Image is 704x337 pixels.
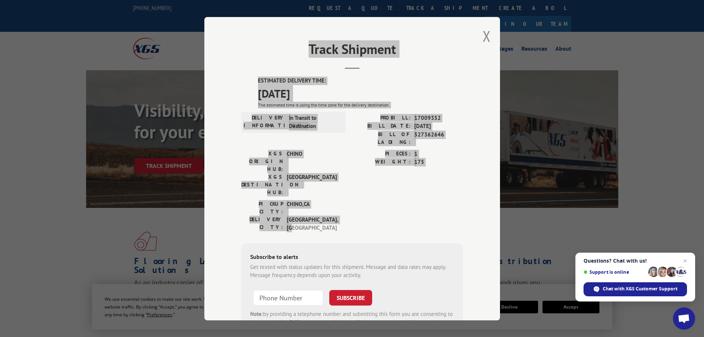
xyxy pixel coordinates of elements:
span: CHINO , CA [287,200,337,215]
span: 527362646 [414,130,463,146]
span: 17009352 [414,114,463,122]
label: DELIVERY INFORMATION: [244,114,285,130]
span: 175 [414,158,463,166]
span: [DATE] [258,85,463,101]
span: 1 [414,149,463,158]
label: WEIGHT: [352,158,411,166]
span: CHINO [287,149,337,173]
span: Chat with XGS Customer Support [603,286,677,292]
label: ESTIMATED DELIVERY TIME: [258,77,463,85]
input: Phone Number [253,290,323,305]
button: Close modal [483,26,491,46]
label: DELIVERY CITY: [241,215,283,232]
label: XGS DESTINATION HUB: [241,173,283,196]
label: PICKUP CITY: [241,200,283,215]
label: PROBILL: [352,114,411,122]
div: Get texted with status updates for this shipment. Message and data rates may apply. Message frequ... [250,263,454,279]
span: [DATE] [414,122,463,131]
label: BILL OF LADING: [352,130,411,146]
span: Support is online [584,269,646,275]
h2: Track Shipment [241,44,463,58]
span: [GEOGRAPHIC_DATA] , [GEOGRAPHIC_DATA] [287,215,337,232]
span: In Transit to Destination [289,114,339,130]
div: Subscribe to alerts [250,252,454,263]
label: BILL DATE: [352,122,411,131]
button: SUBSCRIBE [329,290,372,305]
div: The estimated time is using the time zone for the delivery destination. [258,101,463,108]
label: PIECES: [352,149,411,158]
span: [GEOGRAPHIC_DATA] [287,173,337,196]
span: Questions? Chat with us! [584,258,687,264]
div: Open chat [673,307,695,330]
strong: Note: [250,310,263,317]
label: XGS ORIGIN HUB: [241,149,283,173]
div: Chat with XGS Customer Support [584,282,687,296]
span: Close chat [681,256,690,265]
div: by providing a telephone number and submitting this form you are consenting to be contacted by SM... [250,310,454,335]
